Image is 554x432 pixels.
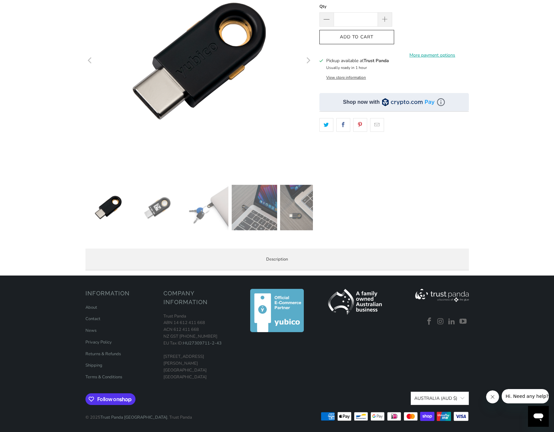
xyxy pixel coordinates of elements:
[85,328,97,333] a: News
[326,34,387,40] span: Add to Cart
[85,304,97,310] a: About
[396,52,469,59] a: More payment options
[502,389,549,403] iframe: Message from company
[232,185,277,230] img: YubiKey 5C - Trust Panda
[85,249,469,270] label: Description
[528,406,549,427] iframe: Button to launch messaging window
[85,339,112,345] a: Privacy Policy
[336,118,350,132] a: Share this on Facebook
[100,414,167,420] a: Trust Panda [GEOGRAPHIC_DATA]
[319,30,394,45] button: Add to Cart
[85,351,121,357] a: Returns & Refunds
[85,185,131,230] img: YubiKey 5C - Trust Panda
[326,65,367,70] small: Usually ready in 1 hour
[458,317,468,326] a: Trust Panda Australia on YouTube
[436,317,445,326] a: Trust Panda Australia on Instagram
[447,317,457,326] a: Trust Panda Australia on LinkedIn
[364,58,389,64] b: Trust Panda
[85,374,122,380] a: Terms & Conditions
[411,392,469,405] button: Australia (AUD $)
[163,313,235,381] p: Trust Panda ABN 14 612 411 668 ACN 612 411 668 NZ GST [PHONE_NUMBER] EU Tax ID: [STREET_ADDRESS][...
[326,75,366,80] button: View store information
[134,185,180,230] img: YubiKey 5C - Trust Panda
[85,408,192,421] p: © 2025 . Trust Panda
[425,317,434,326] a: Trust Panda Australia on Facebook
[183,185,228,230] img: YubiKey 5C - Trust Panda
[280,185,326,230] img: YubiKey 5C - Trust Panda
[319,3,392,10] label: Qty
[370,118,384,132] a: Email this to a friend
[326,57,389,64] h3: Pickup available at
[85,362,102,368] a: Shipping
[486,390,499,403] iframe: Close message
[343,99,380,106] div: Shop now with
[353,118,367,132] a: Share this on Pinterest
[319,118,333,132] a: Share this on Twitter
[183,340,222,346] a: HU27309711-2-43
[85,316,100,322] a: Contact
